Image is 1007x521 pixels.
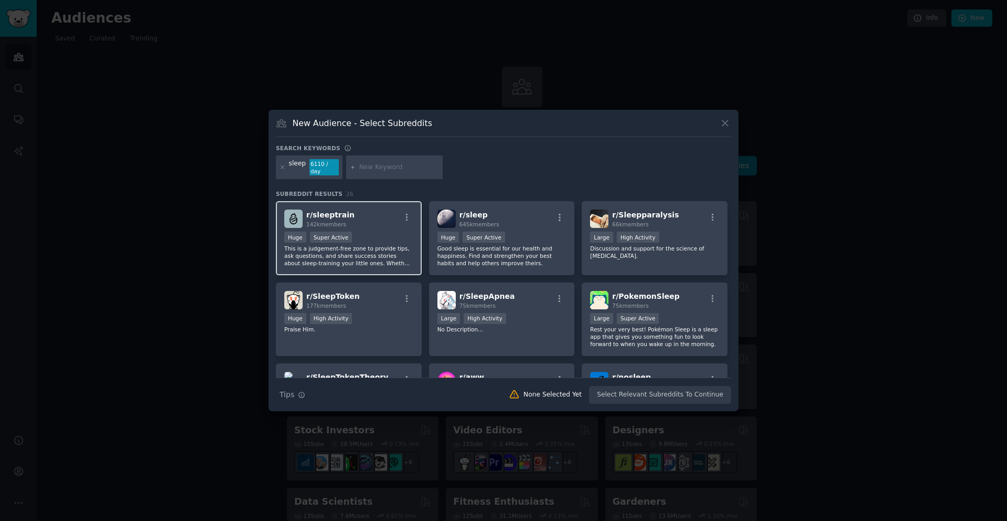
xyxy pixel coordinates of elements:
[280,389,294,400] span: Tips
[359,163,439,172] input: New Keyword
[306,373,388,381] span: r/ SleepTokenTheory
[590,326,719,348] p: Rest your very best! Pokémon Sleep is a sleep app that gives you something fun to look forward to...
[459,292,515,300] span: r/ SleepApnea
[276,385,309,404] button: Tips
[590,245,719,259] p: Discussion and support for the science of [MEDICAL_DATA].
[437,210,456,228] img: sleep
[284,313,306,324] div: Huge
[289,159,306,176] div: sleep
[617,232,659,243] div: High Activity
[463,232,505,243] div: Super Active
[306,211,355,219] span: r/ sleeptrain
[293,118,432,129] h3: New Audience - Select Subreddits
[310,232,352,243] div: Super Active
[284,326,413,333] p: Praise Him.
[437,291,456,309] img: SleepApnea
[284,245,413,267] p: This is a judgement-free zone to provide tips, ask questions, and share success stories about sle...
[284,210,303,228] img: sleeptrain
[276,190,342,197] span: Subreddit Results
[306,303,346,309] span: 177k members
[284,291,303,309] img: SleepToken
[437,372,456,390] img: aww
[612,303,648,309] span: 75k members
[590,210,608,228] img: Sleepparalysis
[437,326,566,333] p: No Description...
[612,373,651,381] span: r/ nosleep
[306,221,346,227] span: 142k members
[346,191,353,197] span: 26
[617,313,659,324] div: Super Active
[459,373,484,381] span: r/ aww
[612,221,648,227] span: 66k members
[276,144,340,152] h3: Search keywords
[590,313,613,324] div: Large
[612,292,679,300] span: r/ PokemonSleep
[459,211,488,219] span: r/ sleep
[437,313,460,324] div: Large
[459,303,496,309] span: 75k members
[437,245,566,267] p: Good sleep is essential for our health and happiness. Find and strengthen your best habits and he...
[309,159,339,176] div: 6110 / day
[459,221,499,227] span: 645k members
[306,292,360,300] span: r/ SleepToken
[464,313,506,324] div: High Activity
[523,390,582,400] div: None Selected Yet
[590,232,613,243] div: Large
[284,232,306,243] div: Huge
[590,372,608,390] img: nosleep
[612,211,679,219] span: r/ Sleepparalysis
[437,232,459,243] div: Huge
[284,372,303,390] img: SleepTokenTheory
[590,291,608,309] img: PokemonSleep
[310,313,352,324] div: High Activity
